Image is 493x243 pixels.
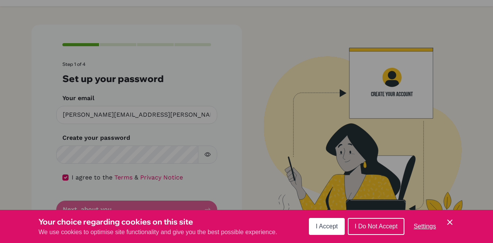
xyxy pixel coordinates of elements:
[17,5,38,12] span: Ayuda
[309,218,345,235] button: I Accept
[39,228,277,237] p: We use cookies to optimise site functionality and give you the best possible experience.
[348,218,404,235] button: I Do Not Accept
[355,223,397,230] span: I Do Not Accept
[39,216,277,228] h3: Your choice regarding cookies on this site
[445,218,454,227] button: Save and close
[316,223,338,230] span: I Accept
[407,219,442,234] button: Settings
[414,223,436,230] span: Settings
